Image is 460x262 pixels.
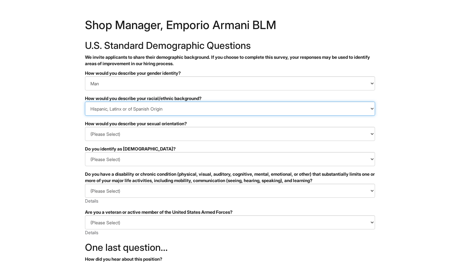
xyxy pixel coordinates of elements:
select: Do you have a disability or chronic condition (physical, visual, auditory, cognitive, mental, emo... [85,184,375,198]
select: Are you a veteran or active member of the United States Armed Forces? [85,215,375,229]
select: How would you describe your sexual orientation? [85,127,375,141]
h2: U.S. Standard Demographic Questions [85,40,375,51]
p: We invite applicants to share their demographic background. If you choose to complete this survey... [85,54,375,67]
div: How would you describe your racial/ethnic background? [85,95,375,102]
h2: One last question… [85,242,375,253]
select: How would you describe your racial/ethnic background? [85,102,375,116]
div: How would you describe your gender identity? [85,70,375,76]
a: Details [85,230,98,235]
select: How would you describe your gender identity? [85,76,375,90]
select: Do you identify as transgender? [85,152,375,166]
h1: Shop Manager, Emporio Armani BLM [85,19,375,34]
div: Are you a veteran or active member of the United States Armed Forces? [85,209,375,215]
div: How would you describe your sexual orientation? [85,120,375,127]
div: Do you have a disability or chronic condition (physical, visual, auditory, cognitive, mental, emo... [85,171,375,184]
a: Details [85,198,98,204]
div: Do you identify as [DEMOGRAPHIC_DATA]? [85,146,375,152]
